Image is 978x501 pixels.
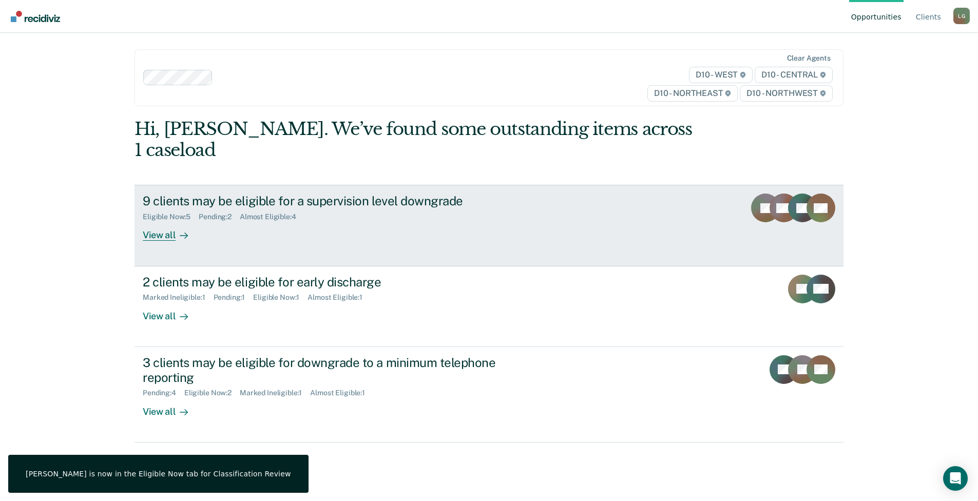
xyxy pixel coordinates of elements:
[135,347,843,442] a: 3 clients may be eligible for downgrade to a minimum telephone reportingPending:4Eligible Now:2Ma...
[143,302,200,322] div: View all
[26,469,291,478] div: [PERSON_NAME] is now in the Eligible Now tab for Classification Review
[787,54,831,63] div: Clear agents
[143,397,200,417] div: View all
[755,67,833,83] span: D10 - CENTRAL
[240,389,310,397] div: Marked Ineligible : 1
[135,266,843,347] a: 2 clients may be eligible for early dischargeMarked Ineligible:1Pending:1Eligible Now:1Almost Eli...
[184,389,240,397] div: Eligible Now : 2
[135,185,843,266] a: 9 clients may be eligible for a supervision level downgradeEligible Now:5Pending:2Almost Eligible...
[199,213,240,221] div: Pending : 2
[689,67,753,83] span: D10 - WEST
[11,11,60,22] img: Recidiviz
[143,293,213,302] div: Marked Ineligible : 1
[214,293,254,302] div: Pending : 1
[943,466,968,491] div: Open Intercom Messenger
[143,194,503,208] div: 9 clients may be eligible for a supervision level downgrade
[135,119,702,161] div: Hi, [PERSON_NAME]. We’ve found some outstanding items across 1 caseload
[308,293,371,302] div: Almost Eligible : 1
[253,293,308,302] div: Eligible Now : 1
[143,213,199,221] div: Eligible Now : 5
[310,389,373,397] div: Almost Eligible : 1
[953,8,970,24] button: Profile dropdown button
[143,275,503,290] div: 2 clients may be eligible for early discharge
[143,355,503,385] div: 3 clients may be eligible for downgrade to a minimum telephone reporting
[953,8,970,24] div: L G
[647,85,738,102] span: D10 - NORTHEAST
[740,85,832,102] span: D10 - NORTHWEST
[143,389,184,397] div: Pending : 4
[240,213,304,221] div: Almost Eligible : 4
[143,221,200,241] div: View all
